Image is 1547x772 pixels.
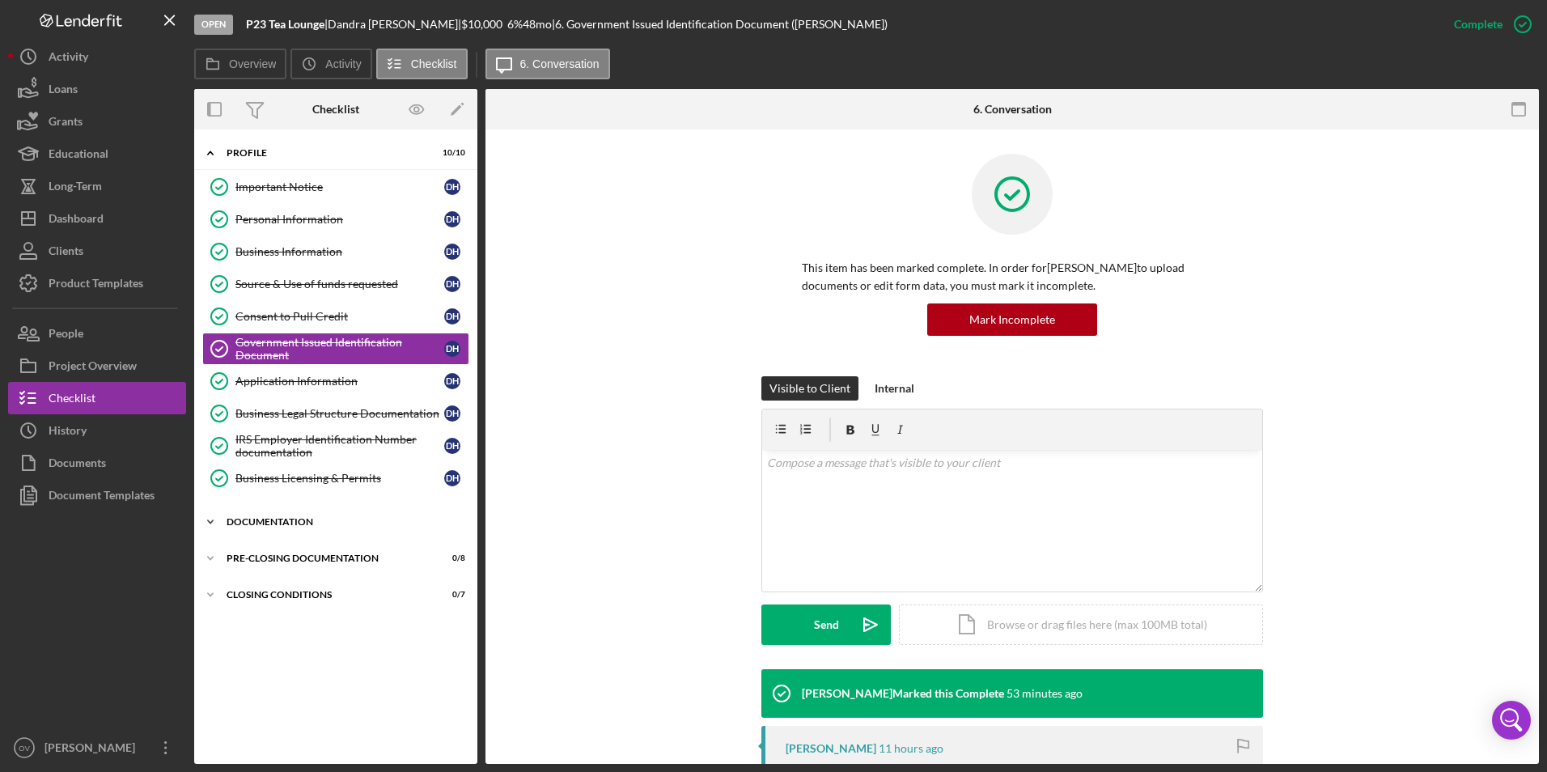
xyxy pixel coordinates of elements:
button: Activity [8,40,186,73]
div: 0 / 7 [436,590,465,600]
div: D H [444,341,460,357]
div: D H [444,405,460,422]
div: Visible to Client [769,376,850,401]
div: D H [444,179,460,195]
div: Important Notice [235,180,444,193]
a: Business InformationDH [202,235,469,268]
div: Open Intercom Messenger [1492,701,1531,740]
div: Government Issued Identification Document [235,336,444,362]
div: Business Information [235,245,444,258]
div: [PERSON_NAME] [40,732,146,768]
button: Complete [1438,8,1539,40]
div: Send [814,604,839,645]
button: Long-Term [8,170,186,202]
div: Checklist [49,382,95,418]
div: 48 mo [523,18,552,31]
button: Overview [194,49,286,79]
div: D H [444,470,460,486]
a: Personal InformationDH [202,203,469,235]
div: Personal Information [235,213,444,226]
a: Application InformationDH [202,365,469,397]
div: Activity [49,40,88,77]
div: 0 / 8 [436,554,465,563]
div: Business Licensing & Permits [235,472,444,485]
time: 2025-09-05 11:16 [1007,687,1083,700]
div: Document Templates [49,479,155,515]
button: Educational [8,138,186,170]
label: Activity [325,57,361,70]
label: Overview [229,57,276,70]
b: P23 Tea Lounge [246,17,324,31]
a: Consent to Pull CreditDH [202,300,469,333]
div: | 6. Government Issued Identification Document ([PERSON_NAME]) [552,18,888,31]
div: Open [194,15,233,35]
span: $10,000 [461,17,502,31]
div: Clients [49,235,83,271]
button: Internal [867,376,922,401]
div: People [49,317,83,354]
div: Product Templates [49,267,143,303]
div: Application Information [235,375,444,388]
div: 6 % [507,18,523,31]
a: Source & Use of funds requestedDH [202,268,469,300]
a: Government Issued Identification DocumentDH [202,333,469,365]
div: Source & Use of funds requested [235,278,444,291]
button: Documents [8,447,186,479]
button: Grants [8,105,186,138]
div: Pre-Closing Documentation [227,554,425,563]
p: This item has been marked complete. In order for [PERSON_NAME] to upload documents or edit form d... [802,259,1223,295]
div: [PERSON_NAME] [786,742,876,755]
button: Project Overview [8,350,186,382]
div: 6. Conversation [973,103,1052,116]
div: Long-Term [49,170,102,206]
button: Clients [8,235,186,267]
div: 10 / 10 [436,148,465,158]
a: Business Licensing & PermitsDH [202,462,469,494]
button: Document Templates [8,479,186,511]
div: [PERSON_NAME] Marked this Complete [802,687,1004,700]
div: Grants [49,105,83,142]
button: People [8,317,186,350]
div: D H [444,373,460,389]
div: Dashboard [49,202,104,239]
div: Dandra [PERSON_NAME] | [328,18,461,31]
button: Checklist [376,49,468,79]
div: Complete [1454,8,1502,40]
div: D H [444,438,460,454]
button: Dashboard [8,202,186,235]
a: Loans [8,73,186,105]
div: Mark Incomplete [969,303,1055,336]
button: Visible to Client [761,376,858,401]
button: Product Templates [8,267,186,299]
a: IRS Employer Identification Number documentationDH [202,430,469,462]
div: D H [444,308,460,324]
time: 2025-09-05 01:37 [879,742,943,755]
div: Project Overview [49,350,137,386]
div: D H [444,276,460,292]
button: OV[PERSON_NAME] [8,732,186,764]
button: Checklist [8,382,186,414]
button: Activity [290,49,371,79]
label: 6. Conversation [520,57,600,70]
div: Closing Conditions [227,590,425,600]
div: Educational [49,138,108,174]
div: IRS Employer Identification Number documentation [235,433,444,459]
div: D H [444,244,460,260]
text: OV [19,744,30,753]
button: 6. Conversation [485,49,610,79]
div: | [246,18,328,31]
button: History [8,414,186,447]
button: Send [761,604,891,645]
a: Business Legal Structure DocumentationDH [202,397,469,430]
button: Mark Incomplete [927,303,1097,336]
div: Profile [227,148,425,158]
